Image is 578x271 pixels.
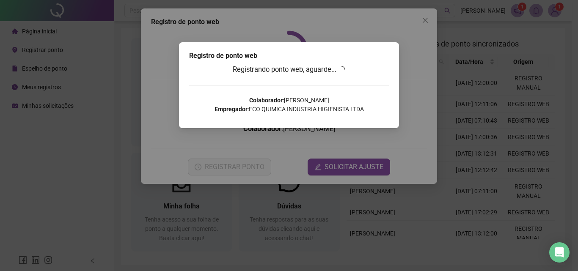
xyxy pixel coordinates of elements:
[249,97,283,104] strong: Colaborador
[189,96,389,114] p: : [PERSON_NAME] : ECO QUIMICA INDUSTRIA HIGIENISTA LTDA
[338,66,345,73] span: loading
[189,51,389,61] div: Registro de ponto web
[189,64,389,75] h3: Registrando ponto web, aguarde...
[549,242,570,263] div: Open Intercom Messenger
[215,106,248,112] strong: Empregador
